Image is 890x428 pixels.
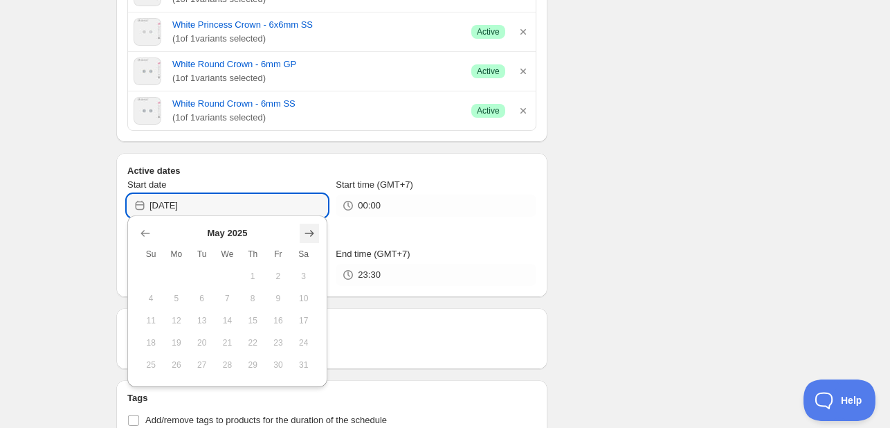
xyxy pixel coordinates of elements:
[246,271,260,282] span: 1
[172,32,460,46] span: ( 1 of 1 variants selected)
[240,243,266,265] th: Thursday
[271,271,286,282] span: 2
[266,265,291,287] button: Friday May 2 2025
[246,359,260,371] span: 29
[336,249,410,259] span: End time (GMT+7)
[271,293,286,304] span: 9
[138,332,164,354] button: Sunday May 18 2025
[266,310,291,332] button: Friday May 16 2025
[246,337,260,348] span: 22
[127,319,536,333] h2: Repeating
[172,111,460,125] span: ( 1 of 1 variants selected)
[220,359,235,371] span: 28
[215,243,240,265] th: Wednesday
[127,391,536,405] h2: Tags
[240,265,266,287] button: Thursday May 1 2025
[194,293,209,304] span: 6
[240,287,266,310] button: Thursday May 8 2025
[266,332,291,354] button: Friday May 23 2025
[164,332,190,354] button: Monday May 19 2025
[296,271,311,282] span: 3
[220,315,235,326] span: 14
[477,105,500,116] span: Active
[136,224,155,243] button: Show previous month, April 2025
[215,354,240,376] button: Wednesday May 28 2025
[170,359,184,371] span: 26
[164,354,190,376] button: Monday May 26 2025
[172,57,460,71] a: White Round Crown - 6mm GP
[246,315,260,326] span: 15
[215,287,240,310] button: Wednesday May 7 2025
[271,249,286,260] span: Fr
[144,249,158,260] span: Su
[246,293,260,304] span: 8
[266,243,291,265] th: Friday
[240,310,266,332] button: Thursday May 15 2025
[145,415,387,425] span: Add/remove tags to products for the duration of the schedule
[144,337,158,348] span: 18
[170,315,184,326] span: 12
[194,337,209,348] span: 20
[172,97,460,111] a: White Round Crown - 6mm SS
[127,164,536,178] h2: Active dates
[189,243,215,265] th: Tuesday
[138,243,164,265] th: Sunday
[291,354,316,376] button: Saturday May 31 2025
[296,293,311,304] span: 10
[138,354,164,376] button: Sunday May 25 2025
[189,332,215,354] button: Tuesday May 20 2025
[194,359,209,371] span: 27
[215,332,240,354] button: Wednesday May 21 2025
[296,249,311,260] span: Sa
[172,18,460,32] a: White Princess Crown - 6x6mm SS
[170,293,184,304] span: 5
[170,249,184,260] span: Mo
[144,315,158,326] span: 11
[291,287,316,310] button: Saturday May 10 2025
[220,249,235,260] span: We
[271,337,286,348] span: 23
[296,359,311,371] span: 31
[194,249,209,260] span: Tu
[266,287,291,310] button: Friday May 9 2025
[300,224,319,243] button: Show next month, June 2025
[138,287,164,310] button: Sunday May 4 2025
[246,249,260,260] span: Th
[164,310,190,332] button: Monday May 12 2025
[189,287,215,310] button: Tuesday May 6 2025
[291,265,316,287] button: Saturday May 3 2025
[291,243,316,265] th: Saturday
[240,332,266,354] button: Thursday May 22 2025
[127,179,166,190] span: Start date
[215,310,240,332] button: Wednesday May 14 2025
[144,359,158,371] span: 25
[291,332,316,354] button: Saturday May 24 2025
[477,26,500,37] span: Active
[266,354,291,376] button: Friday May 30 2025
[164,243,190,265] th: Monday
[291,310,316,332] button: Saturday May 17 2025
[220,293,235,304] span: 7
[164,287,190,310] button: Monday May 5 2025
[477,66,500,77] span: Active
[803,380,876,421] iframe: Toggle Customer Support
[271,359,286,371] span: 30
[240,354,266,376] button: Thursday May 29 2025
[336,179,413,190] span: Start time (GMT+7)
[296,337,311,348] span: 24
[220,337,235,348] span: 21
[271,315,286,326] span: 16
[194,315,209,326] span: 13
[144,293,158,304] span: 4
[296,315,311,326] span: 17
[172,71,460,85] span: ( 1 of 1 variants selected)
[170,337,184,348] span: 19
[189,354,215,376] button: Tuesday May 27 2025
[189,310,215,332] button: Tuesday May 13 2025
[138,310,164,332] button: Sunday May 11 2025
